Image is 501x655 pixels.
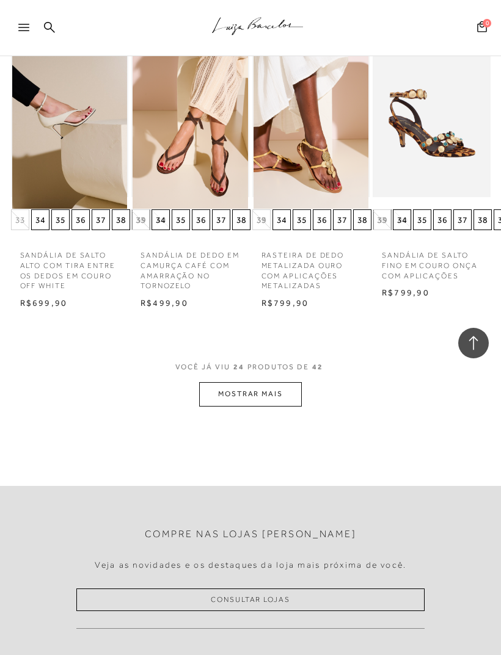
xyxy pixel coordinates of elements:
[313,209,331,230] button: 36
[393,209,411,230] button: 34
[254,36,369,209] img: RASTEIRA DE DEDO METALIZADA OURO COM APLICAÇÕES METALIZADAS
[192,209,210,230] button: 36
[261,298,309,308] span: R$799,90
[12,36,128,209] a: SANDÁLIA DE SALTO ALTO COM TIRA ENTRE OS DEDOS EM COURO OFF WHITE SANDÁLIA DE SALTO ALTO COM TIRA...
[95,560,407,570] h4: Veja as novidades e os destaques da loja mais próxima de você.
[199,382,302,406] button: MOSTRAR MAIS
[92,209,110,230] button: 37
[31,209,49,230] button: 34
[212,209,230,230] button: 37
[152,209,170,230] button: 34
[131,243,249,291] a: SANDÁLIA DE DEDO EM CAMURÇA CAFÉ COM AMARRAÇÃO NO TORNOZELO
[374,36,489,209] img: SANDÁLIA DE SALTO FINO EM COURO ONÇA COM APLICAÇÕES
[51,209,70,230] button: 35
[11,243,129,291] a: SANDÁLIA DE SALTO ALTO COM TIRA ENTRE OS DEDOS EM COURO OFF WHITE
[172,209,190,230] button: 35
[175,363,326,371] span: VOCÊ JÁ VIU PRODUTOS DE
[474,20,491,37] button: 0
[76,588,425,611] a: Consultar Lojas
[12,36,128,209] img: SANDÁLIA DE SALTO ALTO COM TIRA ENTRE OS DEDOS EM COURO OFF WHITE
[382,288,430,297] span: R$799,90
[133,36,248,209] img: SANDÁLIA DE DEDO EM CAMURÇA CAFÉ COM AMARRAÇÃO NO TORNOZELO
[374,36,489,209] a: SANDÁLIA DE SALTO FINO EM COURO ONÇA COM APLICAÇÕES SANDÁLIA DE SALTO FINO EM COURO ONÇA COM APLI...
[254,36,369,209] a: RASTEIRA DE DEDO METALIZADA OURO COM APLICAÇÕES METALIZADAS RASTEIRA DE DEDO METALIZADA OURO COM ...
[20,298,68,308] span: R$699,90
[333,209,351,230] button: 37
[71,209,90,230] button: 36
[112,209,130,230] button: 38
[293,209,311,230] button: 35
[131,209,150,230] button: 33
[353,209,371,230] button: 38
[373,243,491,281] a: SANDÁLIA DE SALTO FINO EM COURO ONÇA COM APLICAÇÕES
[133,36,248,209] a: SANDÁLIA DE DEDO EM CAMURÇA CAFÉ COM AMARRAÇÃO NO TORNOZELO SANDÁLIA DE DEDO EM CAMURÇA CAFÉ COM ...
[11,209,29,230] button: 33
[453,209,472,230] button: 37
[252,209,271,230] button: 33
[483,19,491,27] span: 0
[141,298,188,308] span: R$499,90
[272,209,291,230] button: 34
[433,209,452,230] button: 36
[252,243,370,291] a: RASTEIRA DE DEDO METALIZADA OURO COM APLICAÇÕES METALIZADAS
[413,209,431,230] button: 35
[312,363,323,371] span: 42
[145,529,357,540] h2: Compre nas lojas [PERSON_NAME]
[373,209,391,230] button: 33
[232,209,250,230] button: 38
[233,363,244,371] span: 24
[474,209,492,230] button: 38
